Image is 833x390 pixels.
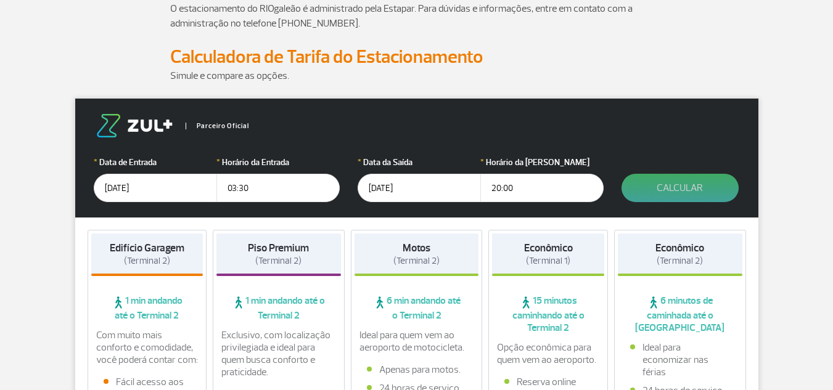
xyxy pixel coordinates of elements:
p: Opção econômica para quem vem ao aeroporto. [497,341,599,366]
li: Apenas para motos. [367,364,467,376]
span: 1 min andando até o Terminal 2 [216,295,341,322]
span: (Terminal 1) [526,255,570,267]
button: Calcular [622,174,739,202]
input: hh:mm [480,174,604,202]
input: dd/mm/aaaa [358,174,481,202]
input: hh:mm [216,174,340,202]
strong: Piso Premium [248,242,309,254]
strong: Econômico [655,242,704,254]
span: (Terminal 2) [124,255,170,267]
input: dd/mm/aaaa [94,174,217,202]
span: Parceiro Oficial [186,123,249,129]
strong: Motos [403,242,430,254]
span: (Terminal 2) [657,255,703,267]
span: 6 minutos de caminhada até o [GEOGRAPHIC_DATA] [618,295,742,334]
h2: Calculadora de Tarifa do Estacionamento [170,46,663,68]
label: Horário da [PERSON_NAME] [480,156,604,169]
span: 15 minutos caminhando até o Terminal 2 [492,295,604,334]
strong: Econômico [524,242,573,254]
label: Data da Saída [358,156,481,169]
label: Horário da Entrada [216,156,340,169]
span: 6 min andando até o Terminal 2 [355,295,479,322]
p: Exclusivo, com localização privilegiada e ideal para quem busca conforto e praticidade. [221,329,336,378]
p: Ideal para quem vem ao aeroporto de motocicleta. [359,329,474,354]
li: Reserva online [504,376,592,388]
img: logo-zul.png [94,114,175,137]
span: (Terminal 2) [393,255,440,267]
span: 1 min andando até o Terminal 2 [91,295,203,322]
p: Simule e compare as opções. [170,68,663,83]
span: (Terminal 2) [255,255,302,267]
p: O estacionamento do RIOgaleão é administrado pela Estapar. Para dúvidas e informações, entre em c... [170,1,663,31]
label: Data de Entrada [94,156,217,169]
li: Ideal para economizar nas férias [630,341,730,378]
p: Com muito mais conforto e comodidade, você poderá contar com: [96,329,199,366]
strong: Edifício Garagem [110,242,184,254]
